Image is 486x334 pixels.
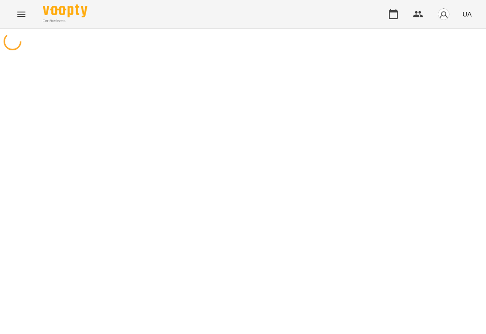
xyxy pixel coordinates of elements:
[437,8,450,20] img: avatar_s.png
[43,18,87,24] span: For Business
[459,6,475,22] button: UA
[462,9,472,19] span: UA
[11,4,32,25] button: Menu
[43,4,87,17] img: Voopty Logo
